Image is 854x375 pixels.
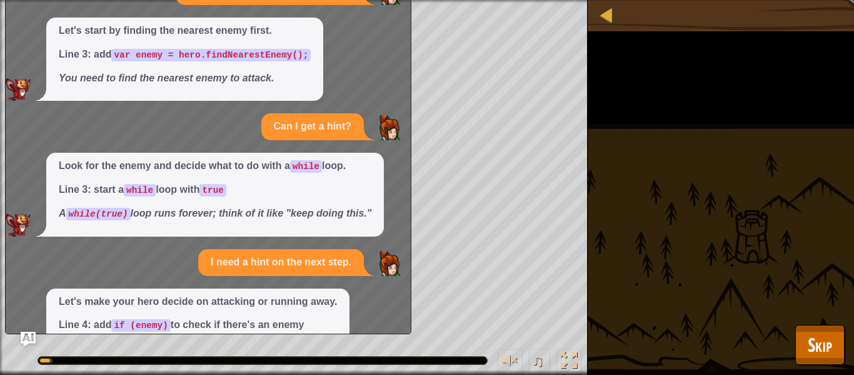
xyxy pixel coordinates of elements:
p: I need a hint on the next step. [211,255,351,270]
button: ♫ [529,349,550,375]
p: Look for the enemy and decide what to do with a loop. [59,159,371,173]
p: Line 4: add to check if there's an enemy [59,318,337,332]
img: Player [376,251,401,276]
p: Let's make your hero decide on attacking or running away. [59,295,337,309]
button: Ask AI [21,332,36,347]
code: var enemy = hero.findNearestEnemy(); [111,49,311,61]
span: Skip [808,332,832,357]
code: true [199,184,226,197]
code: if (enemy) [111,319,170,332]
span: ♫ [531,351,544,370]
img: AI [6,213,31,236]
img: AI [6,78,31,101]
p: Line 3: add [59,48,311,62]
p: Can I get a hint? [274,120,351,134]
img: Player [376,115,401,140]
button: Adjust volume [498,349,523,375]
code: while(true) [66,208,131,220]
code: while [290,160,322,173]
p: Line 3: start a loop with [59,183,371,197]
em: You need to find the nearest enemy to attack. [59,73,274,83]
p: Let's start by finding the nearest enemy first. [59,24,311,38]
button: Skip [795,325,845,365]
code: while [124,184,156,197]
em: A loop runs forever; think of it like "keep doing this." [59,208,371,218]
button: Toggle fullscreen [556,349,581,375]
